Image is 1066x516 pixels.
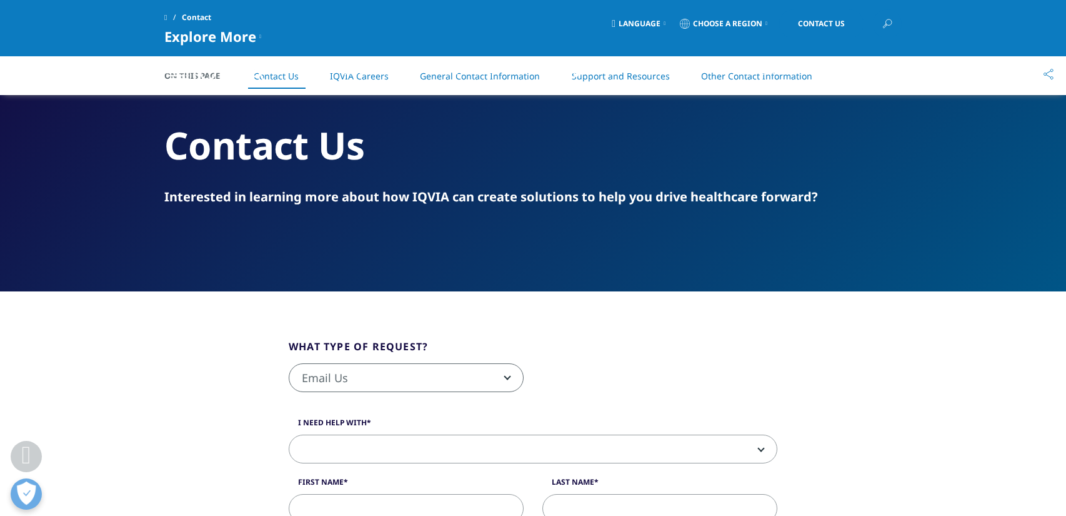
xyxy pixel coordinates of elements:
button: Open Preferences [11,478,42,510]
a: Insights [553,63,596,78]
a: Products [449,63,497,78]
a: About [652,63,685,78]
nav: Primary [269,44,902,103]
label: First Name [289,477,524,494]
a: Careers [741,63,782,78]
div: Interested in learning more about how IQVIA can create solutions to help you drive healthcare for... [164,188,902,206]
label: I need help with [289,417,777,435]
legend: What type of request? [289,339,428,363]
a: Solutions [342,63,392,78]
a: Contact Us [779,9,864,38]
img: IQVIA Healthcare Information Technology and Pharma Clinical Research Company [164,64,264,83]
span: Language [619,19,660,29]
span: Email Us [289,363,524,392]
span: Email Us [289,364,523,393]
h2: Contact Us [164,122,902,169]
span: Choose a Region [693,19,762,29]
span: Contact Us [798,20,845,28]
label: Last Name [542,477,777,494]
